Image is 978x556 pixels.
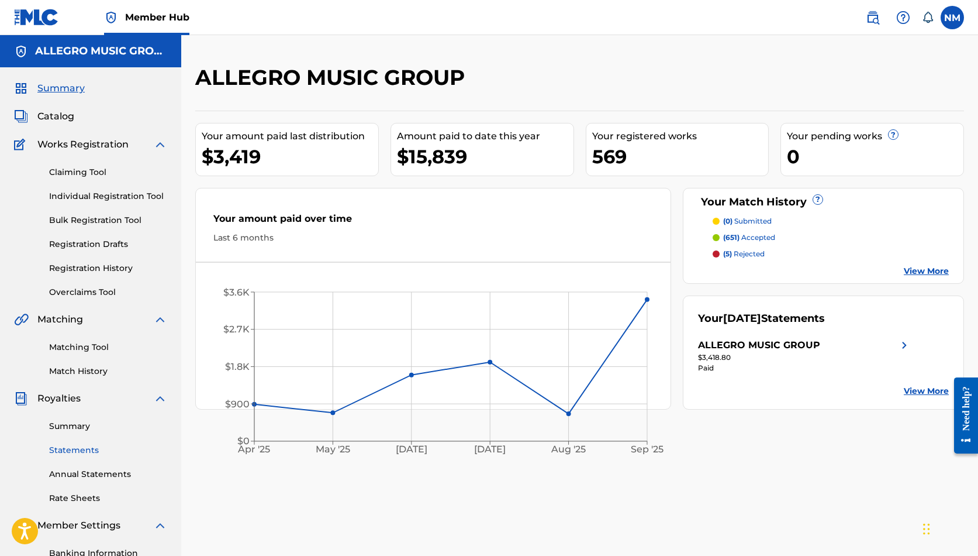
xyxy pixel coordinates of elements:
[896,11,910,25] img: help
[49,166,167,179] a: Claiming Tool
[37,392,81,406] span: Royalties
[225,399,250,410] tspan: $900
[698,363,911,373] div: Paid
[891,6,915,29] div: Help
[153,138,167,152] img: expand
[713,249,949,259] a: (5) rejected
[698,338,820,352] div: ALLEGRO MUSIC GROUP
[35,44,167,58] h5: ALLEGRO MUSIC GROUP
[49,468,167,481] a: Annual Statements
[49,286,167,298] a: Overclaims Tool
[238,444,271,455] tspan: Apr '25
[37,138,129,152] span: Works Registration
[14,81,28,95] img: Summary
[14,138,29,152] img: Works Registration
[923,512,930,547] div: Drag
[723,217,732,225] span: (0)
[723,312,761,325] span: [DATE]
[37,109,74,123] span: Catalog
[631,444,663,455] tspan: Sep '25
[49,420,167,433] a: Summary
[897,338,911,352] img: right chevron icon
[14,9,59,26] img: MLC Logo
[723,249,732,258] span: (5)
[213,212,653,232] div: Your amount paid over time
[153,392,167,406] img: expand
[153,519,167,533] img: expand
[49,238,167,250] a: Registration Drafts
[474,444,506,455] tspan: [DATE]
[813,195,823,204] span: ?
[223,324,250,335] tspan: $2.7K
[202,143,378,170] div: $3,419
[14,392,28,406] img: Royalties
[195,64,471,91] h2: ALLEGRO MUSIC GROUP
[698,338,911,373] a: ALLEGRO MUSIC GROUPright chevron icon$3,418.80Paid
[237,435,250,447] tspan: $0
[592,143,769,170] div: 569
[861,6,884,29] a: Public Search
[592,129,769,143] div: Your registered works
[698,194,949,210] div: Your Match History
[551,444,586,455] tspan: Aug '25
[153,313,167,327] img: expand
[14,313,29,327] img: Matching
[49,190,167,203] a: Individual Registration Tool
[49,444,167,457] a: Statements
[397,129,573,143] div: Amount paid to date this year
[37,313,83,327] span: Matching
[723,233,739,242] span: (651)
[49,341,167,353] a: Matching Tool
[713,216,949,226] a: (0) submitted
[223,287,250,298] tspan: $3.6K
[202,129,378,143] div: Your amount paid last distribution
[213,232,653,244] div: Last 6 months
[920,500,978,556] iframe: Chat Widget
[49,262,167,274] a: Registration History
[49,214,167,226] a: Bulk Registration Tool
[787,143,963,170] div: 0
[945,368,978,464] iframe: Resource Center
[396,444,427,455] tspan: [DATE]
[14,81,85,95] a: SummarySummary
[14,44,28,59] img: Accounts
[49,365,167,377] a: Match History
[941,6,964,29] div: User Menu
[14,519,28,533] img: Member Settings
[713,232,949,243] a: (651) accepted
[922,12,934,23] div: Notifications
[14,109,74,123] a: CatalogCatalog
[397,143,573,170] div: $15,839
[723,249,765,259] p: rejected
[866,11,880,25] img: search
[37,519,120,533] span: Member Settings
[889,130,898,139] span: ?
[316,444,350,455] tspan: May '25
[787,129,963,143] div: Your pending works
[723,232,775,243] p: accepted
[104,11,118,25] img: Top Rightsholder
[698,352,911,363] div: $3,418.80
[698,311,825,327] div: Your Statements
[14,109,28,123] img: Catalog
[225,361,250,372] tspan: $1.8K
[723,216,772,226] p: submitted
[125,11,189,24] span: Member Hub
[904,265,949,277] a: View More
[904,385,949,397] a: View More
[37,81,85,95] span: Summary
[49,492,167,504] a: Rate Sheets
